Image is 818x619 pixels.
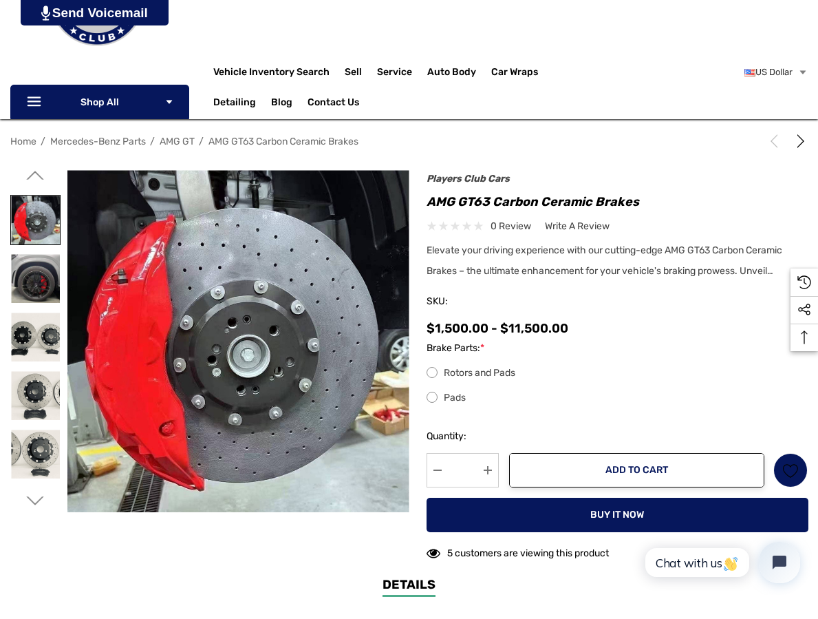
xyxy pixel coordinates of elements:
[67,170,409,512] img: AMG GT63 Carbon Ceramic Brakes
[11,313,60,361] img: AMG GT63 Carbon Ceramic Brakes
[427,541,609,562] div: 5 customers are viewing this product
[345,66,362,81] span: Sell
[11,196,60,244] img: AMG GT63 Carbon Ceramic Brakes
[509,453,764,487] button: Add to Cart
[11,430,60,479] img: AMG GT63 Carbon Ceramic Brakes
[788,134,808,148] a: Next
[427,340,808,357] label: Brake Parts:
[630,530,812,595] iframe: Tidio Chat
[345,59,377,86] a: Sell
[10,85,189,119] p: Shop All
[545,218,610,235] a: Write a Review
[491,218,531,235] span: 0 review
[427,59,491,86] a: Auto Body
[213,89,271,116] a: Detailing
[427,390,808,406] label: Pads
[11,254,60,303] img: AMG GT63 Carbon Ceramic Brakes
[27,167,44,184] svg: Go to slide 1 of 4
[491,66,538,81] span: Car Wraps
[25,94,46,110] svg: Icon Line
[767,134,786,148] a: Previous
[427,66,476,81] span: Auto Body
[160,136,195,147] a: AMG GT
[427,498,808,532] button: Buy it now
[427,321,568,336] span: $1,500.00 - $11,500.00
[797,303,811,317] svg: Social Media
[10,129,808,154] nav: Breadcrumb
[427,428,499,445] label: Quantity:
[773,453,808,487] a: Wish List
[271,96,292,112] a: Blog
[50,136,146,147] a: Mercedes-Benz Parts
[744,59,808,86] a: USD
[427,292,495,311] span: SKU:
[427,244,782,277] span: Elevate your driving experience with our cutting-edge AMG GT63 Carbon Ceramic Brakes – the ultima...
[783,463,799,479] svg: Wish List
[213,96,256,112] span: Detailing
[377,66,412,81] span: Service
[383,576,435,597] a: Details
[11,371,60,420] img: AMG GT63 Carbon Ceramic Brakes
[491,59,553,86] a: Car Wraps
[208,136,358,147] a: AMG GT63 Carbon Ceramic Brakes
[377,59,427,86] a: Service
[790,331,818,344] svg: Top
[27,492,44,510] svg: Go to slide 3 of 4
[797,275,811,289] svg: Recently Viewed
[427,191,808,213] h1: AMG GT63 Carbon Ceramic Brakes
[164,97,174,107] svg: Icon Arrow Down
[308,96,359,112] a: Contact Us
[427,365,808,381] label: Rotors and Pads
[10,136,36,147] a: Home
[213,66,330,81] a: Vehicle Inventory Search
[427,173,510,185] a: Players Club Cars
[545,220,610,233] span: Write a Review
